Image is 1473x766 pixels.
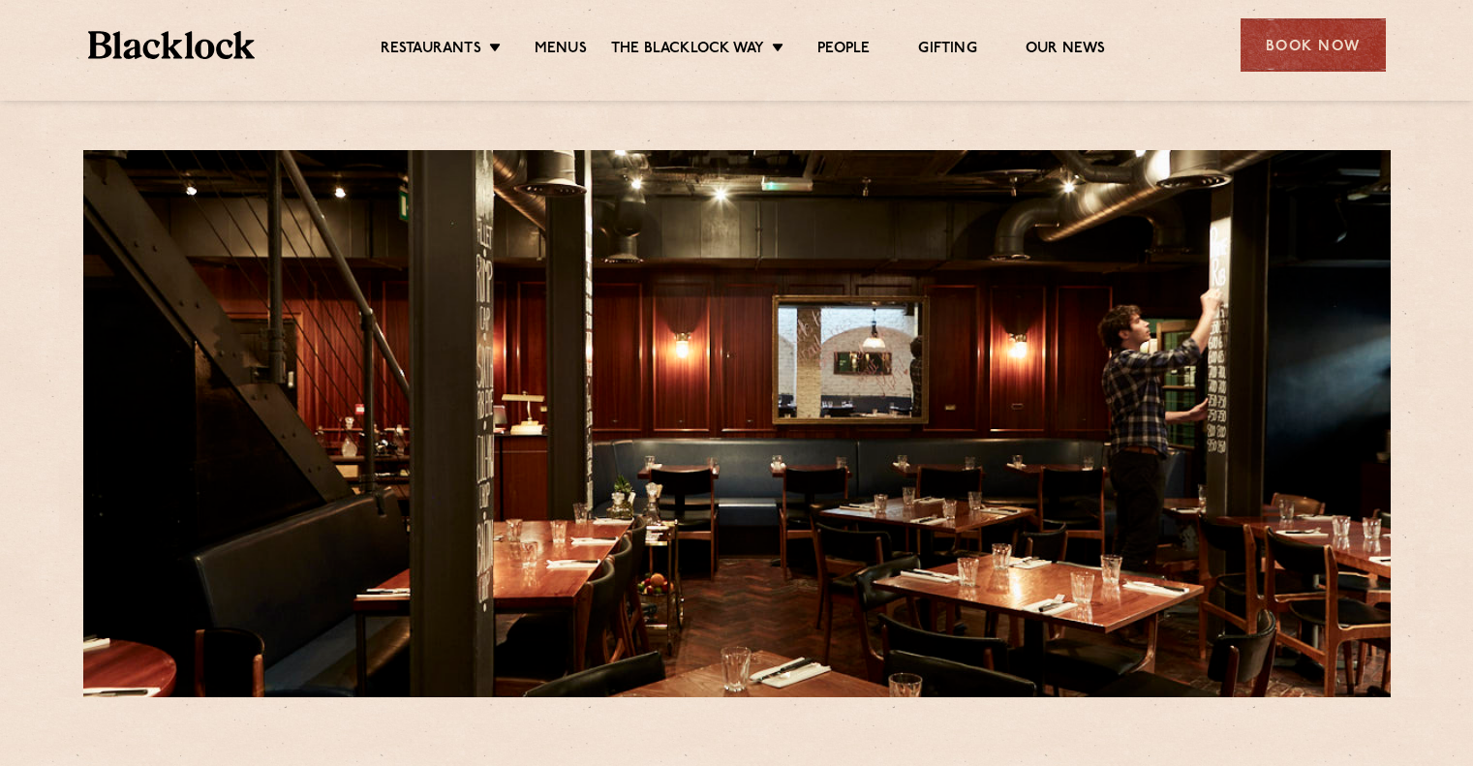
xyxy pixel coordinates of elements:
[535,40,587,61] a: Menus
[88,31,256,59] img: BL_Textured_Logo-footer-cropped.svg
[1026,40,1106,61] a: Our News
[381,40,481,61] a: Restaurants
[611,40,764,61] a: The Blacklock Way
[1241,18,1386,72] div: Book Now
[918,40,976,61] a: Gifting
[817,40,870,61] a: People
